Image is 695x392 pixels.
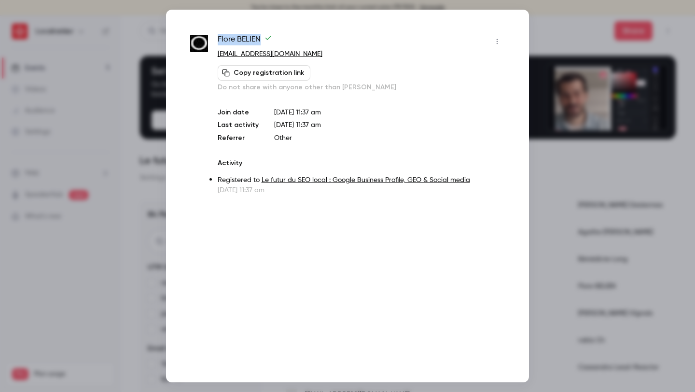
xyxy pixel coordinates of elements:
[274,133,505,143] p: Other
[274,122,321,128] span: [DATE] 11:37 am
[218,108,259,117] p: Join date
[218,158,505,168] p: Activity
[218,185,505,195] p: [DATE] 11:37 am
[262,177,470,183] a: Le futur du SEO local : Google Business Profile, GEO & Social media
[218,120,259,130] p: Last activity
[190,35,208,53] img: loreal.com
[218,83,505,92] p: Do not share with anyone other than [PERSON_NAME]
[218,133,259,143] p: Referrer
[218,34,272,49] span: Flore BELIEN
[274,108,505,117] p: [DATE] 11:37 am
[218,175,505,185] p: Registered to
[218,51,322,57] a: [EMAIL_ADDRESS][DOMAIN_NAME]
[218,65,310,81] button: Copy registration link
